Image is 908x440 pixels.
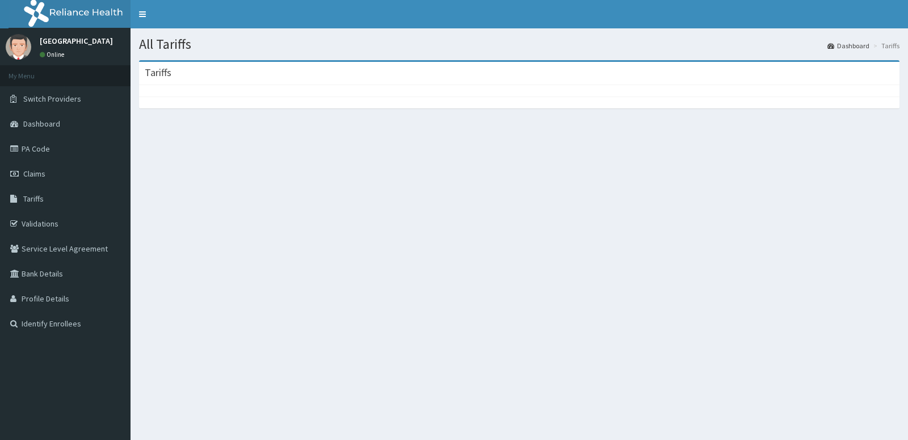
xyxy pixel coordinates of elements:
[23,169,45,179] span: Claims
[6,34,31,60] img: User Image
[40,37,113,45] p: [GEOGRAPHIC_DATA]
[40,51,67,58] a: Online
[23,119,60,129] span: Dashboard
[23,194,44,204] span: Tariffs
[23,94,81,104] span: Switch Providers
[871,41,899,51] li: Tariffs
[139,37,899,52] h1: All Tariffs
[145,68,171,78] h3: Tariffs
[827,41,869,51] a: Dashboard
